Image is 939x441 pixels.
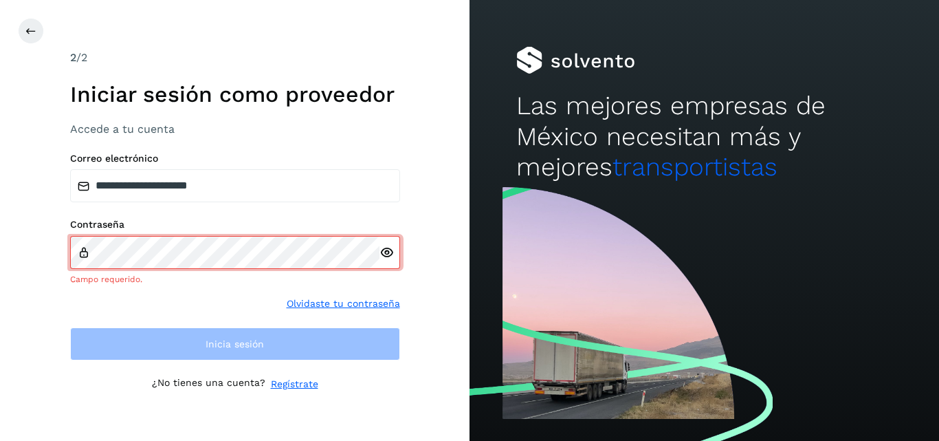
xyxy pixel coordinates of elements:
div: Campo requerido. [70,273,400,286]
label: Contraseña [70,219,400,230]
h2: Las mejores empresas de México necesitan más y mejores [516,91,892,182]
button: Inicia sesión [70,327,400,361]
a: Regístrate [271,377,318,391]
div: /2 [70,50,400,66]
a: Olvidaste tu contraseña [287,297,400,311]
h1: Iniciar sesión como proveedor [70,81,400,107]
h3: Accede a tu cuenta [70,122,400,136]
span: transportistas [612,152,777,182]
label: Correo electrónico [70,153,400,164]
span: Inicia sesión [206,339,264,349]
p: ¿No tienes una cuenta? [152,377,265,391]
span: 2 [70,51,76,64]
